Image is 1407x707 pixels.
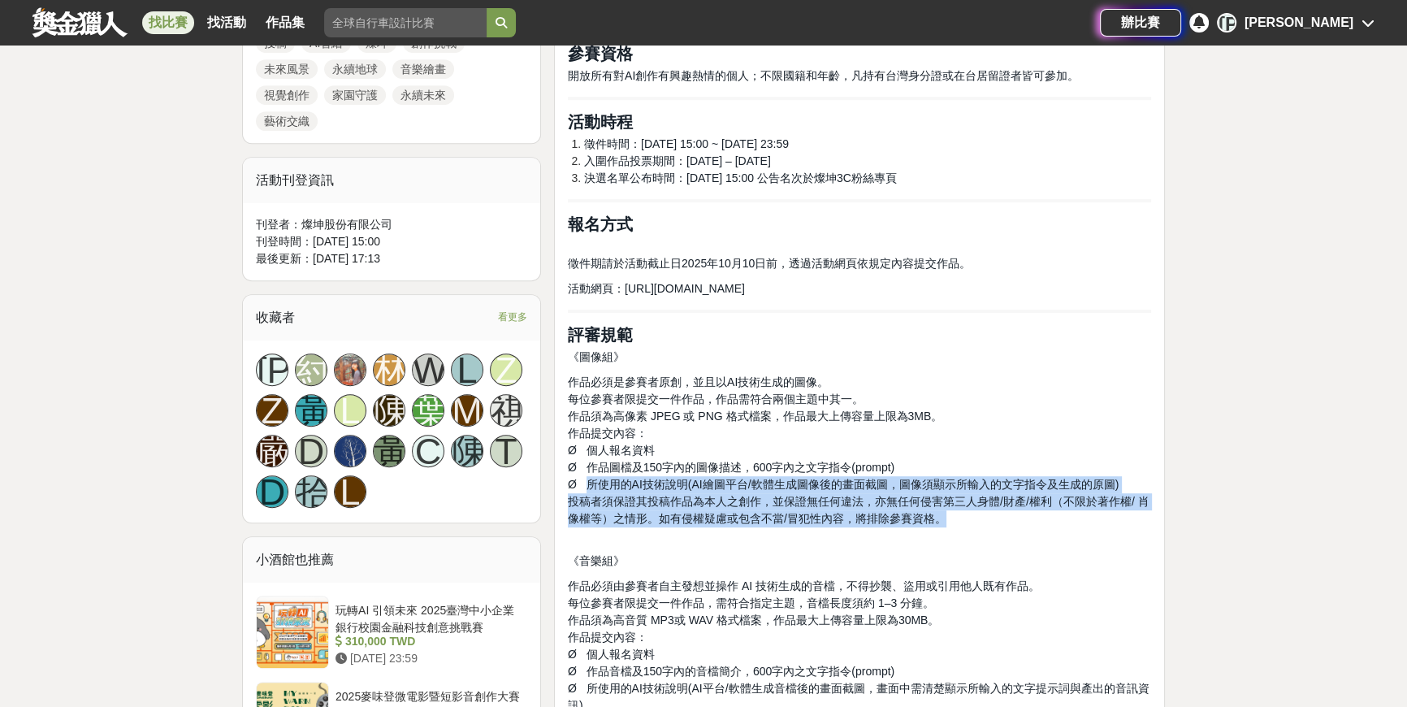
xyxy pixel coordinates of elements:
[392,85,454,105] a: 永續未來
[568,554,625,567] span: 《音樂組》
[625,282,745,295] a: [URL][DOMAIN_NAME]
[412,435,444,467] a: C
[256,111,318,131] a: 藝術交織
[568,596,934,609] span: 每位參賽者限提交一件作品，需符合指定主題，音檔長度須約 1–3 分鐘。
[335,354,366,385] img: Avatar
[334,475,366,508] a: L
[412,394,444,427] a: 葉
[373,435,405,467] a: 黃
[295,394,327,427] a: 黃
[584,137,789,150] span: 徵件時間：[DATE] 15:00 ~ [DATE] 23:59
[568,461,894,474] span: Ø 作品圖檔及150字內的圖像描述，600字內之文字指令(prompt)
[568,631,647,644] span: 作品提交內容：
[142,11,194,34] a: 找比賽
[256,353,288,386] a: [PERSON_NAME]
[392,59,454,79] a: 音樂繪畫
[256,475,288,508] a: D
[568,350,625,363] span: 《圖像組》
[568,393,864,406] span: 每位參賽者限提交一件作品，作品需符合兩個主題中其一。
[568,257,971,270] span: 徵件期請於活動截止日2025年10月10日前，透過活動網頁依規定內容提交作品。
[1217,13,1236,33] div: [PERSON_NAME]
[334,353,366,386] a: Avatar
[568,444,655,457] span: Ø 個人報名資料
[568,495,1149,525] span: 投稿者須保證其投稿作品為本人之創作，並保證無任何違法，亦無任何侵害第三人身體/財產/權利（不限於著作權/ 肖像權等）之情形。如有侵權疑慮或包含不當/冒犯性內容，將排除參賽資格。
[568,614,939,627] span: 作品須為高音質 MP3或 WAV 格式檔案，作品最大上傳容量上限為30MB。
[256,216,527,233] div: 刊登者： 燦坤股份有限公司
[324,8,487,37] input: 全球自行車設計比賽
[336,602,521,633] div: 玩轉AI 引領未來 2025臺灣中小企業銀行校園金融科技創意挑戰賽
[336,650,521,667] div: [DATE] 23:59
[498,308,527,326] span: 看更多
[568,410,942,423] span: 作品須為高像素 JPEG 或 PNG 格式檔案，作品最大上傳容量上限為3MB。
[243,158,540,203] div: 活動刊登資訊
[256,250,527,267] div: 最後更新： [DATE] 17:13
[295,353,327,386] a: 紂
[412,353,444,386] a: W
[451,435,483,467] a: 陳
[256,233,527,250] div: 刊登時間： [DATE] 15:00
[584,154,771,167] span: 入圍作品投票期間：[DATE] – [DATE]
[568,427,647,440] span: 作品提交內容：
[243,537,540,583] div: 小酒館也推薦
[256,596,527,669] a: 玩轉AI 引領未來 2025臺灣中小企業銀行校園金融科技創意挑戰賽 310,000 TWD [DATE] 23:59
[451,353,483,386] a: L
[568,45,633,63] strong: 參賽資格
[295,435,327,467] a: D
[568,215,633,233] strong: 報名方式
[334,435,366,467] a: Avatar
[490,394,522,427] a: 祺
[568,282,625,295] span: 活動網頁：
[568,478,1119,491] span: Ø 所使用的AI技術說明(AI繪圖平台/軟體生成圖像後的畫面截圖，圖像須顯示所輸入的文字指令及生成的原圖)
[490,435,522,467] a: T
[259,11,311,34] a: 作品集
[490,353,522,386] a: Z
[568,375,829,388] span: 作品必須是參賽者原創，並且以AI技術生成的圖像。
[256,435,288,467] a: 嚴
[336,633,521,650] div: 310,000 TWD
[373,353,405,386] a: 林
[324,85,386,105] a: 家園守護
[568,69,1079,82] span: 開放所有對AI創作有興趣熱情的個人；不限國籍和年齡，凡持有台灣身分證或在台居留證者皆可參加。
[1245,13,1353,33] div: [PERSON_NAME]
[568,113,633,131] strong: 活動時程
[324,59,386,79] a: 永續地球
[1100,9,1181,37] a: 辦比賽
[584,171,897,184] span: 決選名單公布時間：[DATE] 15:00 公告名次於燦坤3C粉絲專頁
[256,310,295,324] span: 收藏者
[335,436,366,466] img: Avatar
[373,394,405,427] a: 陳
[568,326,633,344] strong: 評審規範
[256,394,288,427] a: Z
[201,11,253,34] a: 找活動
[334,394,366,427] a: L
[451,394,483,427] a: M
[568,648,655,661] span: Ø 個人報名資料
[295,475,327,508] a: 拾
[568,579,1040,592] span: 作品必須由參賽者自主發想並操作 AI 技術生成的音檔，不得抄襲、盜用或引用他人既有作品。
[256,85,318,105] a: 視覺創作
